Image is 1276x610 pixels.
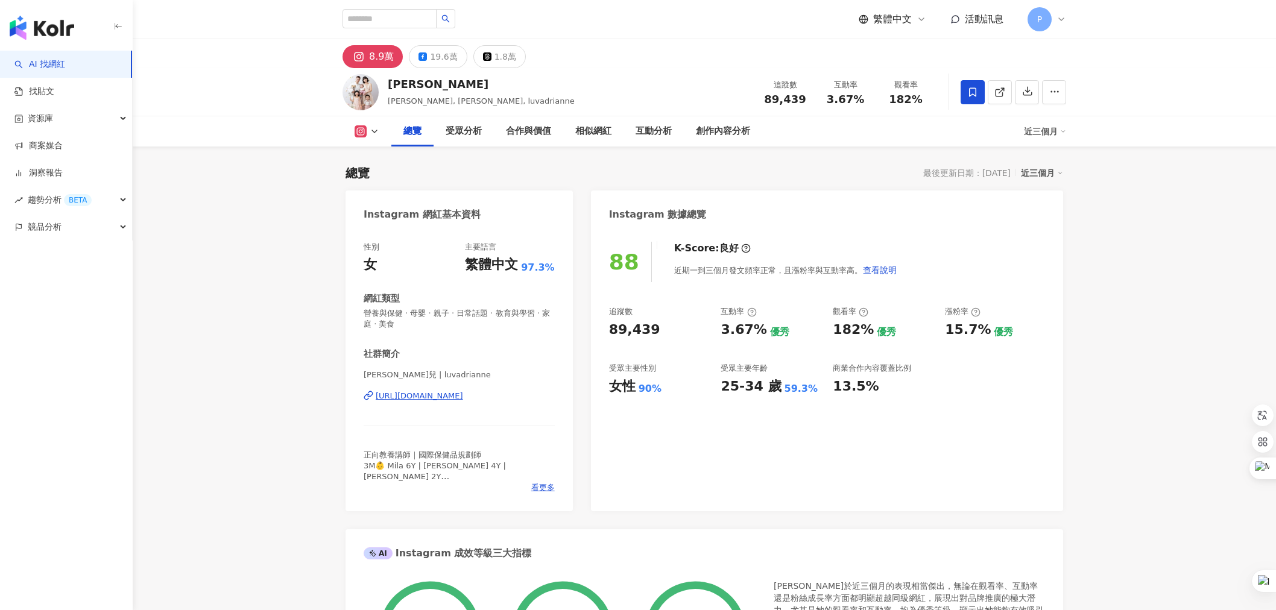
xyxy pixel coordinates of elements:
a: 找貼文 [14,86,54,98]
button: 1.8萬 [473,45,526,68]
div: Instagram 數據總覽 [609,208,707,221]
div: 觀看率 [883,79,929,91]
div: Instagram 網紅基本資料 [364,208,481,221]
div: 25-34 歲 [721,377,781,396]
a: 商案媒合 [14,140,63,152]
span: search [441,14,450,23]
div: 優秀 [877,325,896,339]
span: [PERSON_NAME], [PERSON_NAME], luvadrianne [388,96,575,105]
div: 19.6萬 [430,48,457,65]
div: AI [364,547,393,559]
div: 近三個月 [1021,165,1063,181]
span: 看更多 [531,482,555,493]
div: [URL][DOMAIN_NAME] [376,391,463,401]
div: 追蹤數 [762,79,808,91]
div: 女 [364,256,377,274]
span: 繁體中文 [873,13,912,26]
div: 互動率 [823,79,868,91]
div: 優秀 [770,325,789,339]
span: 97.3% [521,261,555,274]
div: 受眾主要年齡 [721,363,768,374]
div: 良好 [719,242,739,255]
div: 182% [833,321,874,339]
div: 繁體中文 [465,256,518,274]
div: 89,439 [609,321,660,339]
a: searchAI 找網紅 [14,58,65,71]
div: 88 [609,250,639,274]
div: 追蹤數 [609,306,633,317]
span: [PERSON_NAME]兒 | luvadrianne [364,369,555,380]
div: 近三個月 [1024,122,1066,141]
div: K-Score : [674,242,751,255]
div: 主要語言 [465,242,496,253]
div: 創作內容分析 [696,124,750,139]
div: 15.7% [945,321,991,339]
span: P [1037,13,1042,26]
div: 女性 [609,377,636,396]
span: rise [14,196,23,204]
div: 總覽 [403,124,422,139]
div: Instagram 成效等級三大指標 [364,547,531,560]
span: 查看說明 [863,265,897,275]
div: 13.5% [833,377,879,396]
span: 營養與保健 · 母嬰 · 親子 · 日常話題 · 教育與學習 · 家庭 · 美食 [364,308,555,330]
div: 90% [639,382,662,395]
div: 性別 [364,242,379,253]
img: KOL Avatar [343,74,379,110]
a: 洞察報告 [14,167,63,179]
div: 近期一到三個月發文頻率正常，且漲粉率與互動率高。 [674,258,897,282]
div: 觀看率 [833,306,868,317]
span: 資源庫 [28,105,53,132]
div: [PERSON_NAME] [388,77,575,92]
div: 最後更新日期：[DATE] [923,168,1011,178]
div: BETA [64,194,92,206]
div: 互動分析 [636,124,672,139]
span: 活動訊息 [965,13,1003,25]
a: [URL][DOMAIN_NAME] [364,391,555,401]
button: 8.9萬 [343,45,403,68]
div: 優秀 [994,325,1013,339]
div: 受眾分析 [446,124,482,139]
span: 正向教養講師｜國際保健品規劃師 3M👶 Mila 6Y | [PERSON_NAME] 4Y | [PERSON_NAME] 2Y 💌 合作邀約：[EMAIL_ADDRESS][DOMAIN_N... [364,450,552,503]
div: 網紅類型 [364,292,400,305]
button: 19.6萬 [409,45,467,68]
span: 3.67% [827,93,864,105]
div: 3.67% [721,321,766,339]
div: 漲粉率 [945,306,981,317]
span: 趨勢分析 [28,186,92,213]
button: 查看說明 [862,258,897,282]
div: 商業合作內容覆蓋比例 [833,363,911,374]
div: 1.8萬 [494,48,516,65]
div: 社群簡介 [364,348,400,360]
span: 89,439 [764,93,806,105]
span: 182% [889,93,923,105]
div: 59.3% [785,382,818,395]
img: logo [10,16,74,40]
div: 相似網紅 [575,124,611,139]
span: 競品分析 [28,213,62,241]
div: 互動率 [721,306,756,317]
div: 總覽 [346,165,370,181]
div: 受眾主要性別 [609,363,656,374]
div: 合作與價值 [506,124,551,139]
div: 8.9萬 [369,48,394,65]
